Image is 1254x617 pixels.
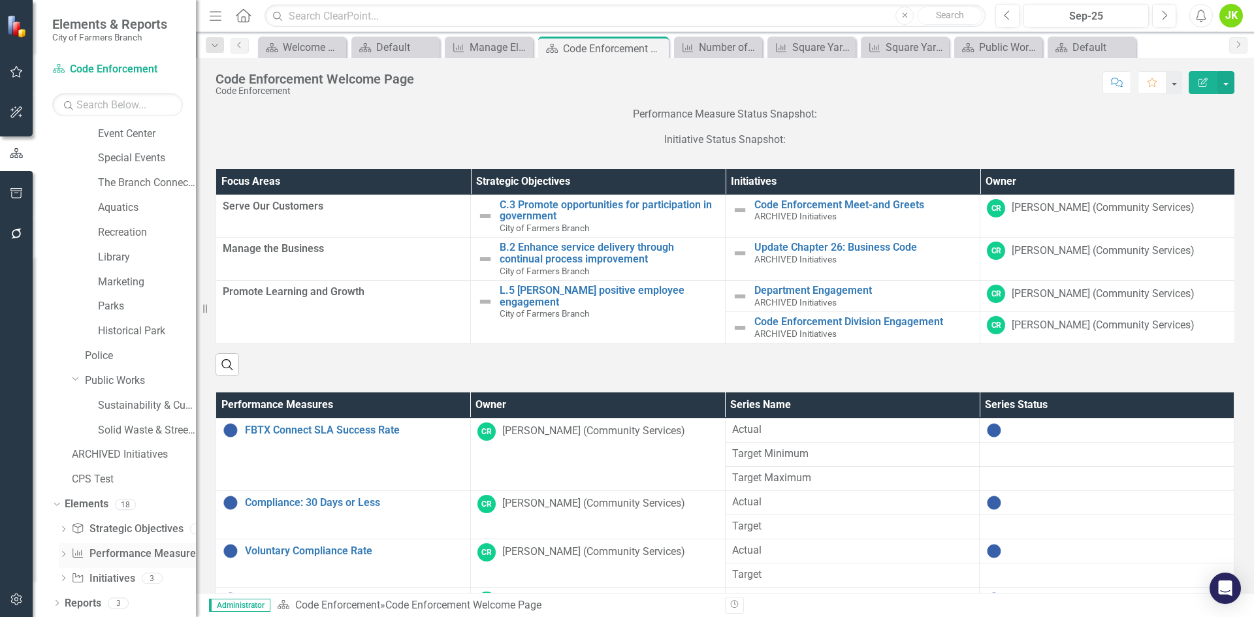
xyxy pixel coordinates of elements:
a: Default [1051,39,1133,55]
div: Square Yards of Street Repaired [886,39,946,55]
td: Double-Click to Edit Right Click for Context Menu [216,418,471,490]
img: Not Defined [732,245,748,261]
td: Double-Click to Edit [725,563,980,587]
div: 3 [108,597,129,609]
div: Code Enforcement Welcome Page [385,599,541,611]
img: No Information [986,592,1002,607]
td: Double-Click to Edit Right Click for Context Menu [216,587,471,614]
button: Search [917,7,982,25]
span: Actual [732,495,973,510]
input: Search Below... [52,93,183,116]
a: Library [98,250,196,265]
span: Target Maximum [732,471,973,486]
div: Default [376,39,436,55]
td: Double-Click to Edit [725,539,980,563]
td: Double-Click to Edit [980,281,1235,312]
div: CR [987,316,1005,334]
a: Default [355,39,436,55]
img: Not Defined [477,251,493,267]
a: FBTX Connect SLA Success Rate [245,424,464,436]
div: Code Enforcement Welcome Page [563,40,666,57]
td: Double-Click to Edit [725,442,980,466]
td: Double-Click to Edit [470,418,725,490]
span: City of Farmers Branch [500,308,589,319]
div: Code Enforcement Welcome Page [216,72,414,86]
span: Target [732,567,973,582]
img: ClearPoint Strategy [7,15,29,38]
a: Welcome Page [261,39,343,55]
img: Not Defined [732,320,748,336]
td: Double-Click to Edit [980,514,1234,539]
img: No Information [986,543,1002,559]
td: Double-Click to Edit [216,281,471,343]
img: No Information [223,592,238,607]
a: ARCHIVED Initiatives [72,447,196,462]
span: ARCHIVED Initiatives [754,328,837,339]
td: Double-Click to Edit [470,587,725,614]
p: Performance Measure Status Snapshot: [216,107,1234,125]
td: Double-Click to Edit [980,587,1234,614]
a: L.5 [PERSON_NAME] positive employee engagement [500,285,718,308]
a: Solid Waste & Streets [98,423,196,438]
td: Double-Click to Edit [216,195,471,238]
img: Not Defined [732,202,748,218]
input: Search ClearPoint... [265,5,986,27]
a: Code Enforcement [52,62,183,77]
td: Double-Click to Edit [725,587,980,614]
span: Actual [732,543,973,558]
img: No Information [223,495,238,511]
td: Double-Click to Edit Right Click for Context Menu [726,312,980,343]
img: No Information [223,543,238,559]
div: [PERSON_NAME] (Community Services) [1012,318,1195,333]
button: Sep-25 [1023,4,1149,27]
div: Public Works Welcome Page [979,39,1039,55]
a: Square Yards of Street Repaired [864,39,946,55]
div: CR [477,422,496,441]
div: Default [1072,39,1133,55]
button: JK [1219,4,1243,27]
div: [PERSON_NAME] (Community Services) [1012,200,1195,215]
a: Update Chapter 26: Business Code [754,242,973,253]
img: Not Defined [477,294,493,309]
div: CR [987,199,1005,217]
span: ARCHIVED Initiatives [754,297,837,308]
a: Aquatics [98,200,196,215]
a: Number of Water Main Breaks [677,39,759,55]
img: No Information [223,422,238,438]
div: [PERSON_NAME] (Community Services) [1012,287,1195,302]
span: City of Farmers Branch [500,266,589,276]
a: Recreation [98,225,196,240]
a: Historical Park [98,324,196,339]
div: CR [477,592,496,610]
a: Reports [65,596,101,611]
td: Double-Click to Edit Right Click for Context Menu [726,238,980,281]
span: Target Minimum [732,447,973,462]
div: Manage Elements [470,39,530,55]
div: CR [987,242,1005,260]
div: Number of Water Main Breaks [699,39,759,55]
a: Elements [65,497,108,512]
td: Double-Click to Edit [980,312,1235,343]
span: Manage the Business [223,242,464,257]
a: CPS Test [72,472,196,487]
td: Double-Click to Edit [725,490,980,514]
div: Square Yards of Sidewalk Repaired [792,39,852,55]
a: Sustainability & Customer Success [98,398,196,413]
a: The Branch Connection [98,176,196,191]
a: C.3 Promote opportunities for participation in government [500,199,718,222]
td: Double-Click to Edit Right Click for Context Menu [471,238,726,281]
span: Actual [732,592,973,607]
td: Double-Click to Edit [725,514,980,539]
img: Not Defined [732,289,748,304]
div: [PERSON_NAME] (Community Services) [1012,244,1195,259]
div: [PERSON_NAME] (Community Services) [502,496,685,511]
a: Public Works [85,373,196,388]
div: 1 [190,524,211,535]
span: ARCHIVED Initiatives [754,211,837,221]
div: » [277,598,715,613]
td: Double-Click to Edit Right Click for Context Menu [471,195,726,238]
img: Not Defined [477,208,493,224]
span: Elements & Reports [52,16,167,32]
a: Public Works Welcome Page [957,39,1039,55]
